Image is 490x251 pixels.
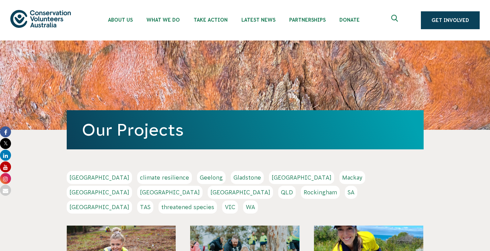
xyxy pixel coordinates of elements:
span: Take Action [194,17,228,23]
a: WA [243,201,258,214]
a: [GEOGRAPHIC_DATA] [67,171,132,184]
a: Geelong [197,171,226,184]
a: [GEOGRAPHIC_DATA] [67,186,132,199]
a: climate resilience [137,171,192,184]
a: [GEOGRAPHIC_DATA] [269,171,334,184]
a: [GEOGRAPHIC_DATA] [67,201,132,214]
a: Mackay [339,171,365,184]
span: Partnerships [289,17,326,23]
a: TAS [137,201,153,214]
a: threatened species [159,201,217,214]
img: logo.svg [10,10,71,27]
a: VIC [222,201,238,214]
a: Our Projects [82,121,184,139]
span: Donate [339,17,360,23]
span: About Us [108,17,133,23]
a: Rockingham [301,186,340,199]
a: [GEOGRAPHIC_DATA] [137,186,203,199]
span: Expand search box [391,15,400,26]
a: SA [345,186,357,199]
a: Gladstone [231,171,264,184]
a: [GEOGRAPHIC_DATA] [208,186,273,199]
a: Get Involved [421,11,480,29]
a: QLD [278,186,296,199]
span: What We Do [146,17,180,23]
button: Expand search box Close search box [387,12,404,28]
span: Latest News [241,17,275,23]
